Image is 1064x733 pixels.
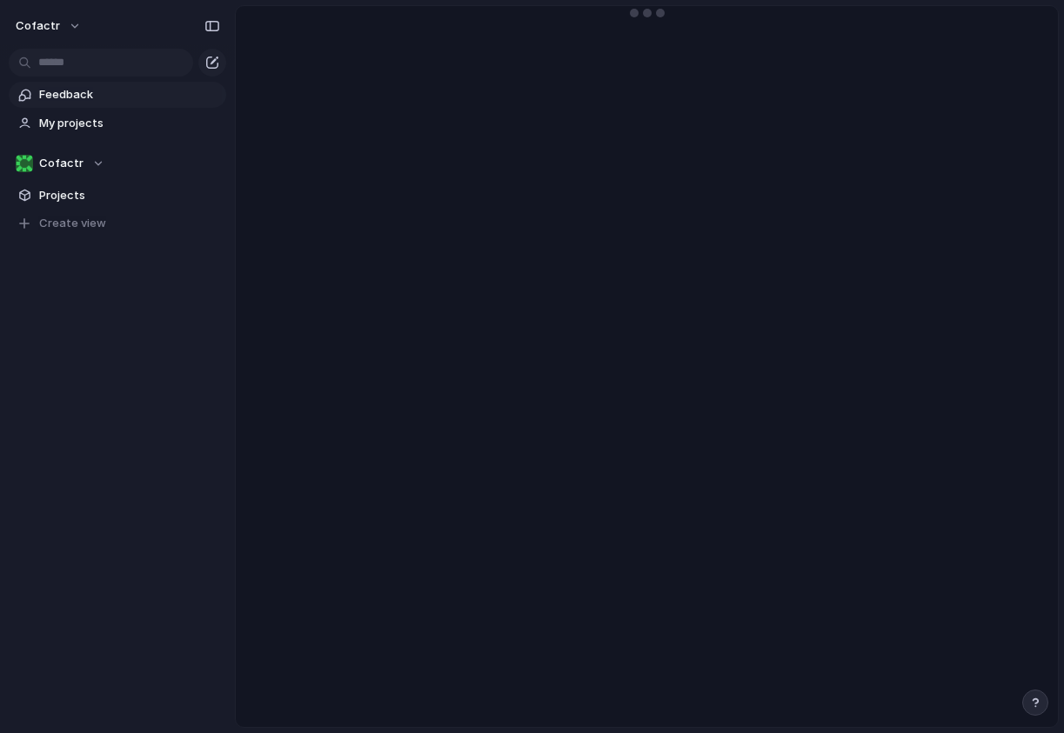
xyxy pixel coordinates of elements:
[39,155,84,172] span: Cofactr
[9,110,226,137] a: My projects
[9,183,226,209] a: Projects
[9,150,226,177] button: Cofactr
[39,215,106,232] span: Create view
[16,17,60,35] span: Cofactr
[39,86,220,103] span: Feedback
[39,187,220,204] span: Projects
[8,12,90,40] button: Cofactr
[39,115,220,132] span: My projects
[9,82,226,108] a: Feedback
[9,210,226,237] button: Create view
